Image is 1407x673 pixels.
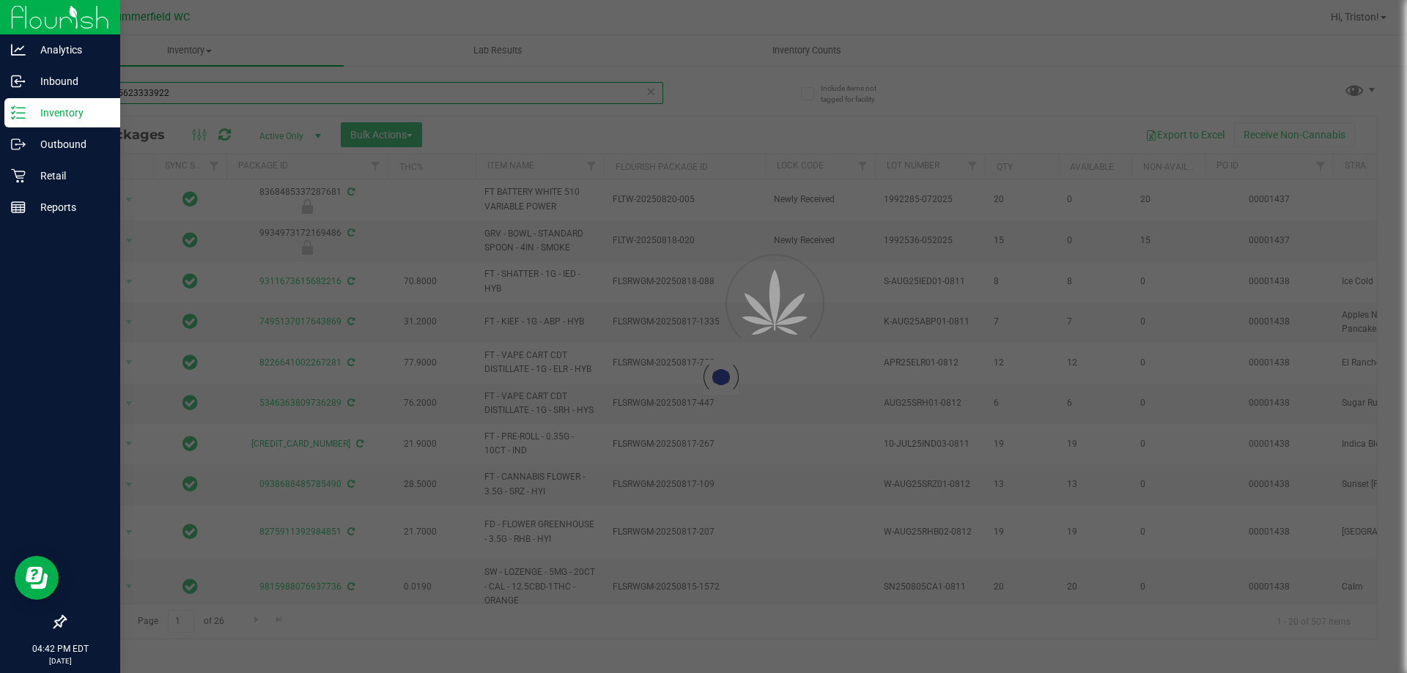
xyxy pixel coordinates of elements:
[7,655,114,666] p: [DATE]
[11,105,26,120] inline-svg: Inventory
[11,137,26,152] inline-svg: Outbound
[26,167,114,185] p: Retail
[11,200,26,215] inline-svg: Reports
[15,556,59,600] iframe: Resource center
[7,642,114,655] p: 04:42 PM EDT
[11,168,26,183] inline-svg: Retail
[11,74,26,89] inline-svg: Inbound
[26,72,114,90] p: Inbound
[26,135,114,153] p: Outbound
[11,42,26,57] inline-svg: Analytics
[26,104,114,122] p: Inventory
[26,198,114,216] p: Reports
[26,41,114,59] p: Analytics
